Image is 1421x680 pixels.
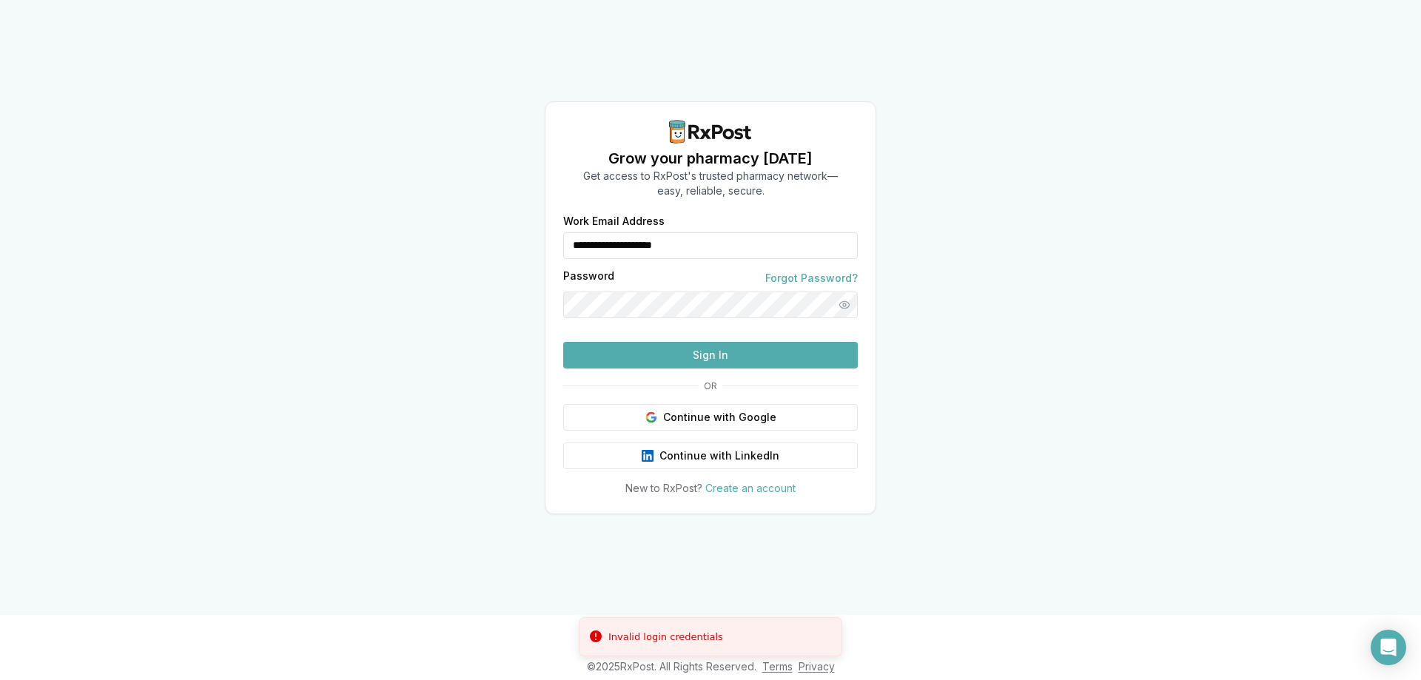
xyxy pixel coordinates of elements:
button: Continue with LinkedIn [563,442,858,469]
a: Terms [762,660,793,673]
div: Invalid login credentials [608,630,723,644]
img: LinkedIn [642,450,654,462]
span: New to RxPost? [625,482,702,494]
label: Work Email Address [563,216,858,226]
label: Password [563,271,614,286]
p: Get access to RxPost's trusted pharmacy network— easy, reliable, secure. [583,169,838,198]
a: Create an account [705,482,796,494]
img: Google [645,411,657,423]
img: RxPost Logo [663,120,758,144]
div: Open Intercom Messenger [1371,630,1406,665]
button: Continue with Google [563,404,858,431]
button: Sign In [563,342,858,368]
a: Privacy [799,660,835,673]
span: OR [698,380,723,392]
a: Forgot Password? [765,271,858,286]
button: Show password [831,292,858,318]
h1: Grow your pharmacy [DATE] [583,148,838,169]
